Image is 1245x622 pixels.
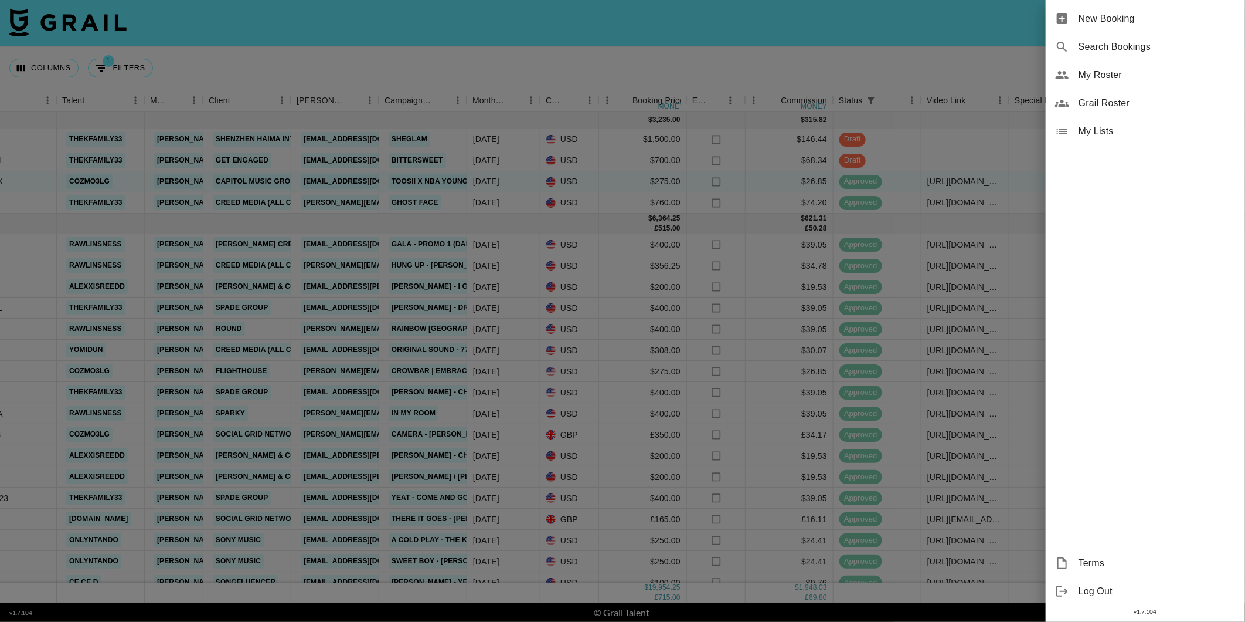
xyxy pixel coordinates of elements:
span: My Roster [1079,68,1236,82]
span: Log Out [1079,584,1236,599]
div: My Roster [1046,61,1245,89]
div: Grail Roster [1046,89,1245,117]
div: New Booking [1046,5,1245,33]
span: My Lists [1079,124,1236,138]
span: Grail Roster [1079,96,1236,110]
div: My Lists [1046,117,1245,146]
div: v 1.7.104 [1046,606,1245,618]
div: Search Bookings [1046,33,1245,61]
div: Terms [1046,549,1245,577]
span: New Booking [1079,12,1236,26]
div: Log Out [1046,577,1245,606]
span: Search Bookings [1079,40,1236,54]
span: Terms [1079,556,1236,570]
